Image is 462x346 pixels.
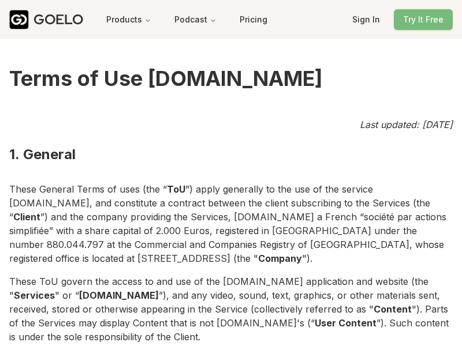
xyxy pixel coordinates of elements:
button: Podcast [165,9,226,30]
strong: Content [374,303,412,315]
strong: Client [13,211,40,223]
h1: Terms of Use [DOMAIN_NAME] [9,39,453,118]
strong: Services [14,289,55,301]
strong: User Content [315,317,377,329]
button: Try It Free [394,9,453,30]
p: These General Terms of uses (the “ ”) apply generally to the use of the service [DOMAIN_NAME], an... [9,178,453,270]
button: Pricing [230,9,277,30]
strong: [DOMAIN_NAME] [79,289,159,301]
nav: Main [97,9,226,30]
p: Last updated: [DATE] [9,118,453,131]
div: GOELO [33,10,83,29]
img: Goelo Logo [9,10,29,29]
strong: Company [258,253,302,264]
button: Sign In [343,9,389,30]
a: GOELO [9,10,92,29]
h2: 1. General [9,131,453,178]
strong: ToU [167,183,185,195]
button: Products [97,9,161,30]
